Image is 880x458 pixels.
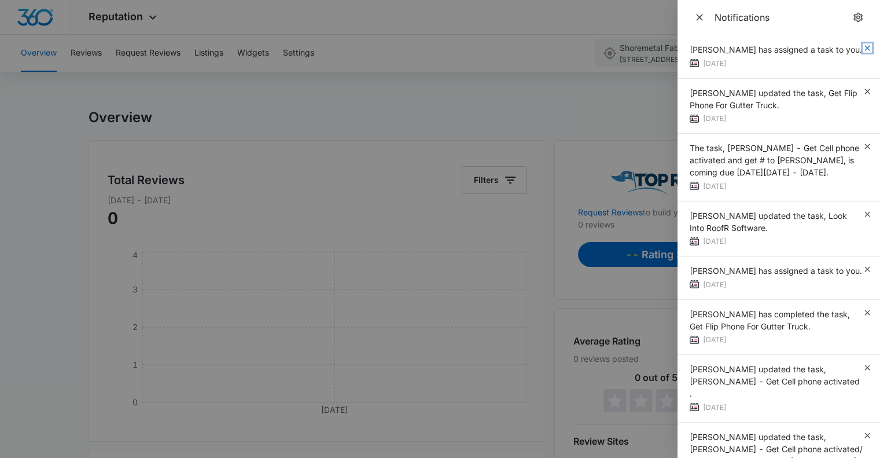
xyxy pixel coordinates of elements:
div: Notifications [715,11,850,24]
a: Notification Settings [850,9,866,25]
div: [DATE] [690,236,863,248]
div: [DATE] [690,181,863,193]
span: The task, [PERSON_NAME] - Get Cell phone activated and get # to [PERSON_NAME], is coming due [DAT... [690,143,859,177]
span: [PERSON_NAME] has assigned a task to you. [690,45,862,54]
span: [PERSON_NAME] has completed the task, Get Flip Phone For Gutter Truck. [690,309,850,331]
span: [PERSON_NAME] has assigned a task to you. [690,266,862,276]
div: [DATE] [690,402,863,414]
div: [DATE] [690,58,862,70]
div: [DATE] [690,334,863,346]
div: [DATE] [690,113,863,125]
span: [PERSON_NAME] updated the task, Get Flip Phone For Gutter Truck. [690,88,857,110]
div: [DATE] [690,279,862,291]
span: [PERSON_NAME] updated the task, Look Into RoofR Software. [690,211,847,233]
button: Close [691,9,708,25]
span: [PERSON_NAME] updated the task, [PERSON_NAME] - Get Cell phone activated . [690,364,860,398]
